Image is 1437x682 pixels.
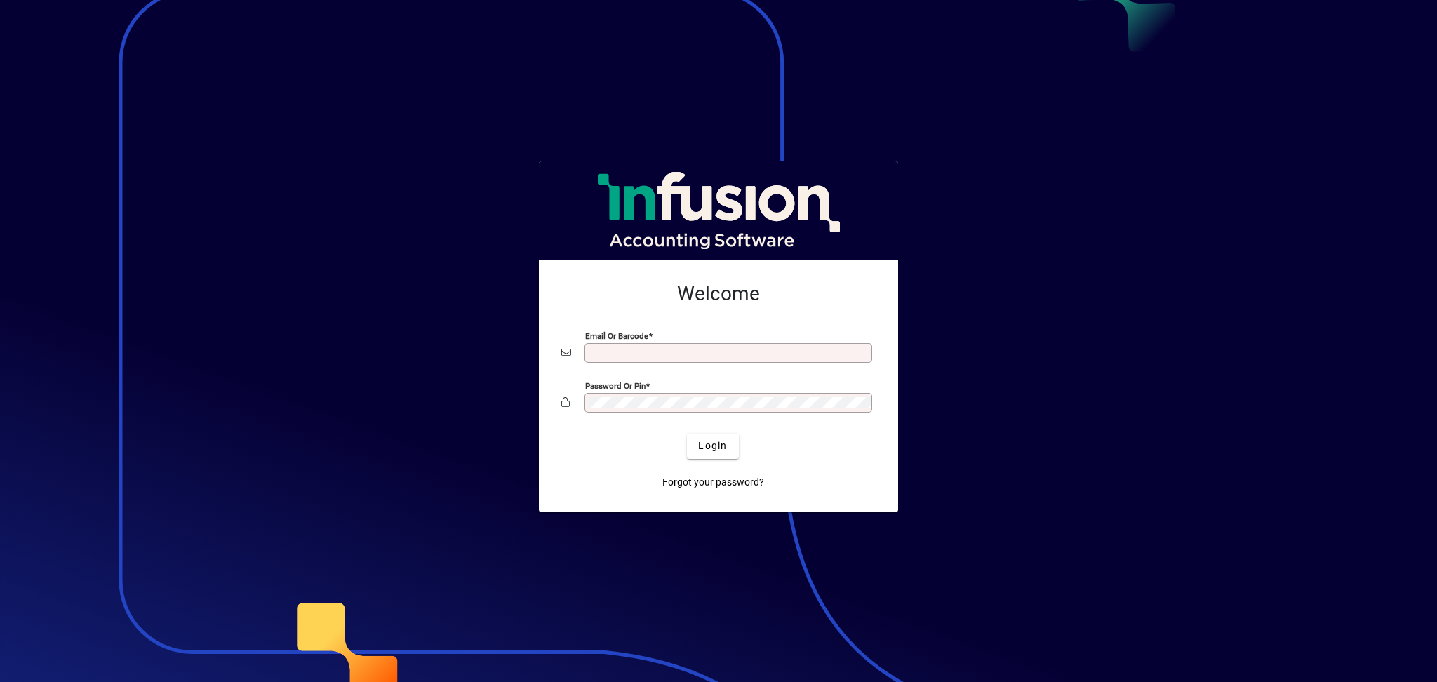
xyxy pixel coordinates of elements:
[585,380,646,390] mat-label: Password or Pin
[687,434,738,459] button: Login
[657,470,770,495] a: Forgot your password?
[698,439,727,453] span: Login
[585,330,648,340] mat-label: Email or Barcode
[561,282,876,306] h2: Welcome
[662,475,764,490] span: Forgot your password?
